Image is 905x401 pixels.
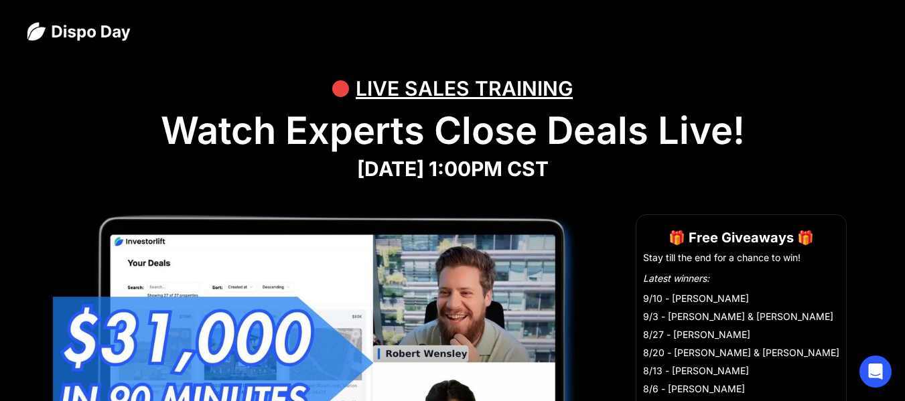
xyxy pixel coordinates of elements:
[357,157,549,181] strong: [DATE] 1:00PM CST
[27,108,878,153] h1: Watch Experts Close Deals Live!
[643,272,709,284] em: Latest winners:
[859,355,892,388] div: Open Intercom Messenger
[356,68,573,108] div: LIVE SALES TRAINING
[643,251,839,264] li: Stay till the end for a chance to win!
[669,230,814,246] strong: 🎁 Free Giveaways 🎁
